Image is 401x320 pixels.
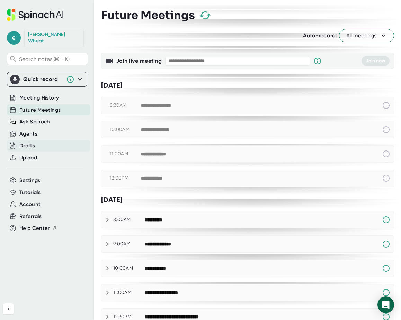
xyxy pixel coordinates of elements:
svg: Spinach requires a video conference link. [382,288,390,297]
button: Drafts [19,142,35,150]
button: Collapse sidebar [3,303,14,314]
span: Search notes (⌘ + K) [19,56,86,62]
button: Help Center [19,224,57,232]
button: Upload [19,154,37,162]
div: Quick record [10,72,84,86]
div: 9:00AM [113,241,144,247]
div: 12:30PM [113,314,144,320]
svg: This event has already passed [382,101,390,110]
span: c [7,31,21,45]
button: Settings [19,176,41,184]
button: Agents [19,130,37,138]
button: Ask Spinach [19,118,50,126]
b: Join live meeting [116,58,162,64]
svg: Spinach requires a video conference link. [382,216,390,224]
div: [DATE] [101,196,394,204]
svg: This event has already passed [382,150,390,158]
button: All meetings [339,29,394,42]
div: 11:00AM [113,289,144,296]
svg: This event has already passed [382,126,390,134]
button: Account [19,200,41,208]
button: Referrals [19,213,42,220]
svg: Spinach requires a video conference link. [382,264,390,273]
span: All meetings [346,32,387,40]
button: Meeting History [19,94,59,102]
div: 8:30AM [110,102,141,109]
svg: This event has already passed [382,174,390,182]
svg: Spinach requires a video conference link. [382,240,390,248]
div: 10:00AM [110,127,141,133]
div: Open Intercom Messenger [377,296,394,313]
div: 12:00PM [110,175,141,181]
button: Join now [362,56,390,66]
button: Tutorials [19,189,41,197]
div: 8:00AM [113,217,144,223]
div: Quick record [23,76,63,83]
div: Chris Wheat [28,32,80,44]
div: 10:00AM [113,265,144,271]
h3: Future Meetings [101,9,195,22]
span: Help Center [19,224,50,232]
div: [DATE] [101,81,394,90]
span: Join now [366,58,385,64]
button: Future Meetings [19,106,61,114]
div: 11:00AM [110,151,141,157]
span: Auto-record: [303,32,337,39]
